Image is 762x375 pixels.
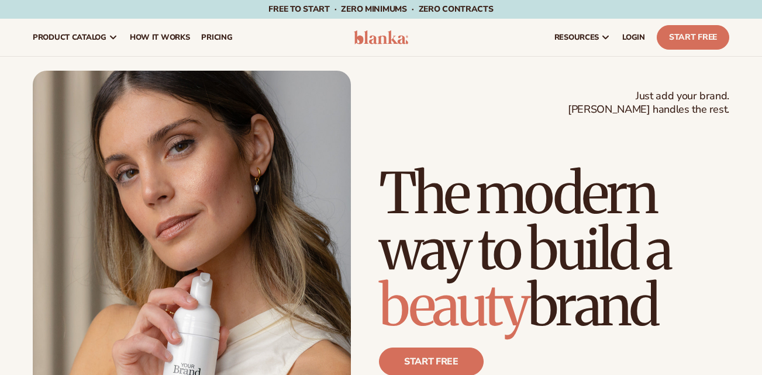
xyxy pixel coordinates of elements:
span: pricing [201,33,232,42]
a: product catalog [27,19,124,56]
span: product catalog [33,33,106,42]
h1: The modern way to build a brand [379,165,729,334]
span: LOGIN [622,33,645,42]
a: How It Works [124,19,196,56]
a: LOGIN [616,19,651,56]
span: Free to start · ZERO minimums · ZERO contracts [268,4,493,15]
img: logo [354,30,409,44]
a: resources [549,19,616,56]
span: beauty [379,270,527,341]
span: Just add your brand. [PERSON_NAME] handles the rest. [568,89,729,117]
span: How It Works [130,33,190,42]
span: resources [554,33,599,42]
a: Start Free [657,25,729,50]
a: pricing [195,19,238,56]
